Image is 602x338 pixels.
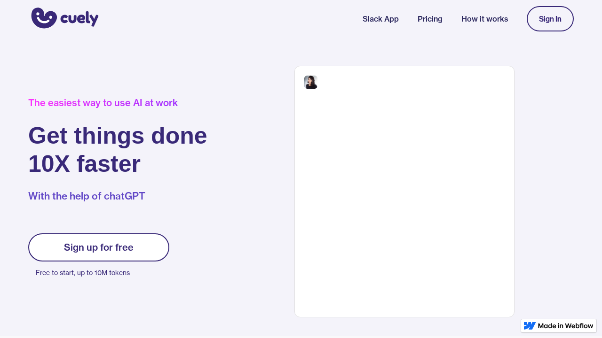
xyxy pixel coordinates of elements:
div: Sign In [539,15,562,23]
div: The easiest way to use AI at work [28,97,207,108]
p: With the help of chatGPT [28,189,207,203]
a: home [28,1,99,36]
h1: Get things done 10X faster [28,122,207,178]
img: Made in Webflow [538,323,594,329]
p: Free to start, up to 10M tokens [36,266,169,279]
div: Sign up for free [64,242,134,253]
a: Sign In [527,6,574,31]
a: Slack App [363,13,399,24]
a: How it works [461,13,508,24]
a: Pricing [418,13,443,24]
a: Sign up for free [28,233,169,261]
